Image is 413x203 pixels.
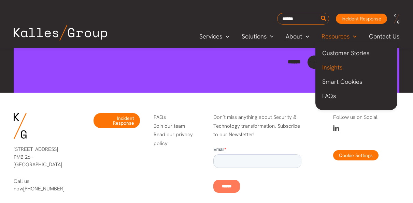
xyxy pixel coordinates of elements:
span: Insights [322,63,342,71]
a: Read our privacy policy [154,131,193,147]
img: KG-Logo-Signature [14,113,27,139]
span: Menu Toggle [267,31,274,42]
span: Menu Toggle [222,31,229,42]
a: ServicesMenu Toggle [193,31,236,42]
p: Follow us on Social [333,113,399,122]
a: Smart Cookies [315,75,397,89]
a: Incident Response [94,113,140,128]
button: Search [319,13,328,24]
a: Contact Us [363,31,406,42]
nav: Primary Site Navigation [193,31,406,42]
span: Smart Cookies [322,78,362,85]
a: SolutionsMenu Toggle [236,31,280,42]
span: About [286,31,302,42]
a: ResourcesMenu Toggle [315,31,363,42]
a: AboutMenu Toggle [280,31,315,42]
p: Call us now [14,177,80,193]
p: [STREET_ADDRESS] PMB 26 - [GEOGRAPHIC_DATA] [14,145,80,169]
a: Incident Response [336,14,387,24]
p: Don’t miss anything about Security & Technology transformation. Subscribe to our Newsletter! [213,113,301,139]
button: Cookie Settings [333,150,379,160]
a: FAQs [315,89,397,103]
a: Insights [315,60,397,75]
span: Contact Us [369,31,399,42]
span: Services [199,31,222,42]
a: FAQs [154,114,166,121]
span: Menu Toggle [350,31,357,42]
img: Kalles Group [14,25,107,41]
span: Resources [322,31,350,42]
span: Customer Stories [322,49,369,57]
span: FAQs [322,92,336,100]
span: Solutions [242,31,267,42]
span: Menu Toggle [302,31,309,42]
a: [PHONE_NUMBER] [23,185,65,192]
a: Customer Stories [315,46,397,60]
a: Join our team [154,123,185,129]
